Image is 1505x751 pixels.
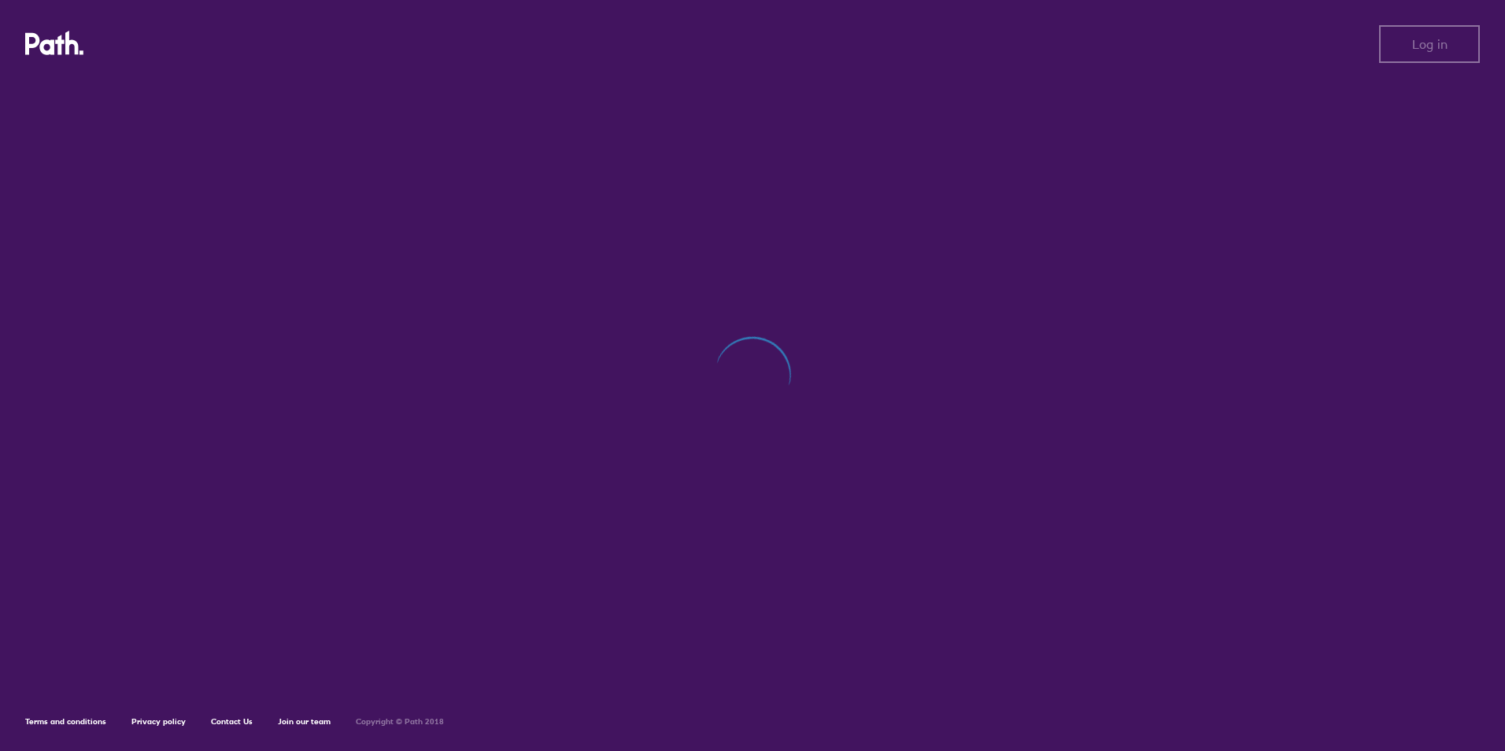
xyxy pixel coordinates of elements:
[25,716,106,727] a: Terms and conditions
[1412,37,1448,51] span: Log in
[211,716,253,727] a: Contact Us
[356,717,444,727] h6: Copyright © Path 2018
[131,716,186,727] a: Privacy policy
[278,716,331,727] a: Join our team
[1379,25,1480,63] button: Log in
